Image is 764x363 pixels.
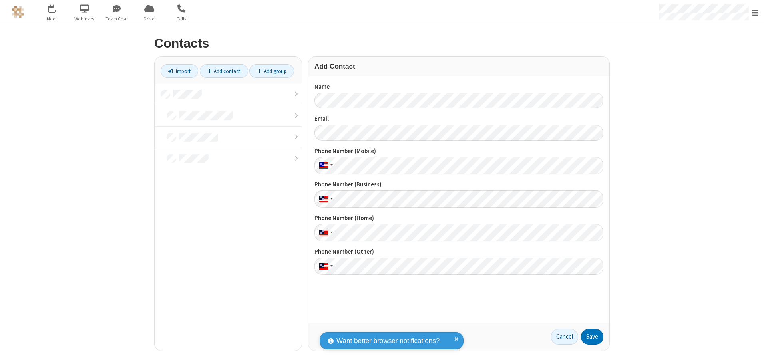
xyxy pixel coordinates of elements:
[314,114,603,123] label: Email
[249,64,294,78] a: Add group
[314,190,335,208] div: United States: + 1
[314,224,335,241] div: United States: + 1
[134,15,164,22] span: Drive
[12,6,24,18] img: QA Selenium DO NOT DELETE OR CHANGE
[314,258,335,275] div: United States: + 1
[314,247,603,256] label: Phone Number (Other)
[314,180,603,189] label: Phone Number (Business)
[167,15,197,22] span: Calls
[54,4,59,10] div: 1
[581,329,603,345] button: Save
[154,36,610,50] h2: Contacts
[314,63,603,70] h3: Add Contact
[37,15,67,22] span: Meet
[161,64,198,78] a: Import
[314,214,603,223] label: Phone Number (Home)
[314,82,603,91] label: Name
[314,157,335,174] div: United States: + 1
[70,15,99,22] span: Webinars
[336,336,440,346] span: Want better browser notifications?
[200,64,248,78] a: Add contact
[314,147,603,156] label: Phone Number (Mobile)
[551,329,578,345] a: Cancel
[102,15,132,22] span: Team Chat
